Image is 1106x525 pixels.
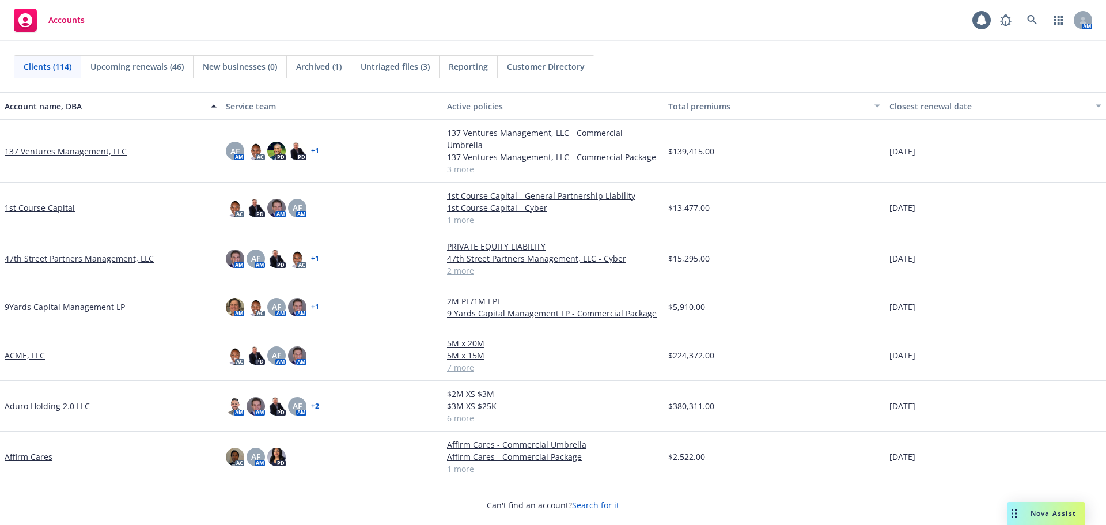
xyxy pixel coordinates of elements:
[48,16,85,25] span: Accounts
[247,142,265,160] img: photo
[889,349,915,361] span: [DATE]
[226,448,244,466] img: photo
[447,127,659,151] a: 137 Ventures Management, LLC - Commercial Umbrella
[447,307,659,319] a: 9 Yards Capital Management LP - Commercial Package
[247,397,265,416] img: photo
[5,349,45,361] a: ACME, LLC
[272,349,281,361] span: AF
[1031,508,1076,518] span: Nova Assist
[889,202,915,214] span: [DATE]
[447,190,659,202] a: 1st Course Capital - General Partnership Liability
[296,61,342,73] span: Archived (1)
[442,92,664,120] button: Active policies
[267,397,286,416] img: photo
[5,145,127,157] a: 137 Ventures Management, LLC
[226,199,244,217] img: photo
[447,337,659,349] a: 5M x 20M
[226,100,438,112] div: Service team
[90,61,184,73] span: Upcoming renewals (46)
[1021,9,1044,32] a: Search
[293,400,302,412] span: AF
[668,100,868,112] div: Total premiums
[311,148,319,154] a: + 1
[889,400,915,412] span: [DATE]
[447,295,659,307] a: 2M PE/1M EPL
[311,304,319,311] a: + 1
[447,400,659,412] a: $3M XS $25K
[668,349,714,361] span: $224,372.00
[447,439,659,451] a: Affirm Cares - Commercial Umbrella
[889,451,915,463] span: [DATE]
[1047,9,1070,32] a: Switch app
[311,255,319,262] a: + 1
[311,403,319,410] a: + 2
[221,92,442,120] button: Service team
[447,100,659,112] div: Active policies
[267,199,286,217] img: photo
[889,145,915,157] span: [DATE]
[1007,502,1085,525] button: Nova Assist
[203,61,277,73] span: New businesses (0)
[226,250,244,268] img: photo
[288,298,306,316] img: photo
[447,163,659,175] a: 3 more
[5,100,204,112] div: Account name, DBA
[5,252,154,265] a: 47th Street Partners Management, LLC
[267,448,286,466] img: photo
[889,252,915,265] span: [DATE]
[668,252,710,265] span: $15,295.00
[272,301,281,313] span: AF
[668,301,705,313] span: $5,910.00
[668,400,714,412] span: $380,311.00
[885,92,1106,120] button: Closest renewal date
[226,346,244,365] img: photo
[293,202,302,214] span: AF
[9,4,89,36] a: Accounts
[447,252,659,265] a: 47th Street Partners Management, LLC - Cyber
[994,9,1017,32] a: Report a Bug
[267,250,286,268] img: photo
[668,202,710,214] span: $13,477.00
[226,298,244,316] img: photo
[288,142,306,160] img: photo
[664,92,885,120] button: Total premiums
[447,240,659,252] a: PRIVATE EQUITY LIABILITY
[267,142,286,160] img: photo
[5,451,52,463] a: Affirm Cares
[24,61,71,73] span: Clients (114)
[668,145,714,157] span: $139,415.00
[230,145,240,157] span: AF
[288,346,306,365] img: photo
[668,451,705,463] span: $2,522.00
[447,151,659,163] a: 137 Ventures Management, LLC - Commercial Package
[447,349,659,361] a: 5M x 15M
[251,451,260,463] span: AF
[247,298,265,316] img: photo
[572,500,619,511] a: Search for it
[1007,502,1021,525] div: Drag to move
[889,100,1089,112] div: Closest renewal date
[447,451,659,463] a: Affirm Cares - Commercial Package
[5,301,125,313] a: 9Yards Capital Management LP
[507,61,585,73] span: Customer Directory
[447,361,659,373] a: 7 more
[361,61,430,73] span: Untriaged files (3)
[288,250,306,268] img: photo
[447,214,659,226] a: 1 more
[487,499,619,511] span: Can't find an account?
[447,265,659,277] a: 2 more
[447,388,659,400] a: $2M XS $3M
[447,412,659,424] a: 6 more
[247,199,265,217] img: photo
[251,252,260,265] span: AF
[247,346,265,365] img: photo
[5,400,90,412] a: Aduro Holding 2.0 LLC
[447,202,659,214] a: 1st Course Capital - Cyber
[447,463,659,475] a: 1 more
